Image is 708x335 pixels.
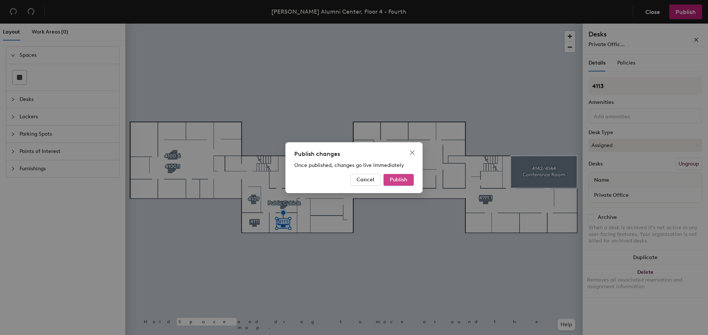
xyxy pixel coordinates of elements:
span: Cancel [357,177,374,183]
span: close [409,150,415,156]
span: Once published, changes go live immediately [294,162,404,168]
span: Close [406,150,418,156]
div: Publish changes [294,150,414,158]
button: Publish [383,174,414,186]
button: Cancel [350,174,381,186]
button: Close [406,147,418,158]
span: Publish [390,177,407,183]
